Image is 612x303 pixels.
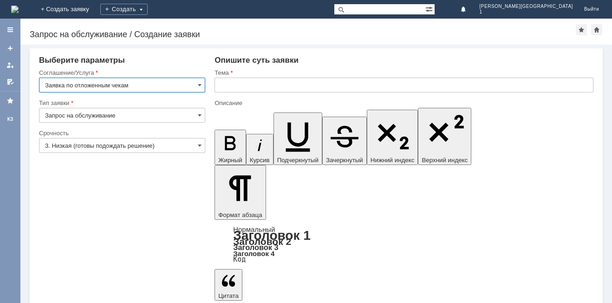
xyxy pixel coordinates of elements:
[11,6,19,13] a: Перейти на домашнюю страницу
[3,112,18,127] a: КЗ
[233,250,274,257] a: Заголовок 4
[3,116,18,123] div: КЗ
[39,56,125,65] span: Выберите параметры
[3,74,18,89] a: Мои согласования
[39,70,203,76] div: Соглашение/Услуга
[3,41,18,56] a: Создать заявку
[233,228,311,243] a: Заголовок 1
[480,9,573,15] span: 1
[326,157,363,164] span: Зачеркнутый
[233,225,275,233] a: Нормальный
[480,4,573,9] span: [PERSON_NAME][GEOGRAPHIC_DATA]
[371,157,415,164] span: Нижний индекс
[39,130,203,136] div: Срочность
[3,58,18,72] a: Мои заявки
[233,236,291,247] a: Заголовок 2
[425,4,435,13] span: Расширенный поиск
[100,4,148,15] div: Создать
[215,56,299,65] span: Опишите суть заявки
[591,24,602,35] div: Сделать домашней страницей
[273,112,322,165] button: Подчеркнутый
[322,117,367,165] button: Зачеркнутый
[215,70,592,76] div: Тема
[215,226,593,263] div: Формат абзаца
[246,134,273,165] button: Курсив
[215,165,266,220] button: Формат абзаца
[30,30,576,39] div: Запрос на обслуживание / Создание заявки
[215,130,246,165] button: Жирный
[215,269,242,301] button: Цитата
[250,157,270,164] span: Курсив
[218,211,262,218] span: Формат абзаца
[39,100,203,106] div: Тип заявки
[418,108,471,165] button: Верхний индекс
[277,157,319,164] span: Подчеркнутый
[215,100,592,106] div: Описание
[218,292,239,299] span: Цитата
[218,157,242,164] span: Жирный
[367,110,418,165] button: Нижний индекс
[422,157,468,164] span: Верхний индекс
[233,255,246,263] a: Код
[233,243,278,251] a: Заголовок 3
[11,6,19,13] img: logo
[576,24,587,35] div: Добавить в избранное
